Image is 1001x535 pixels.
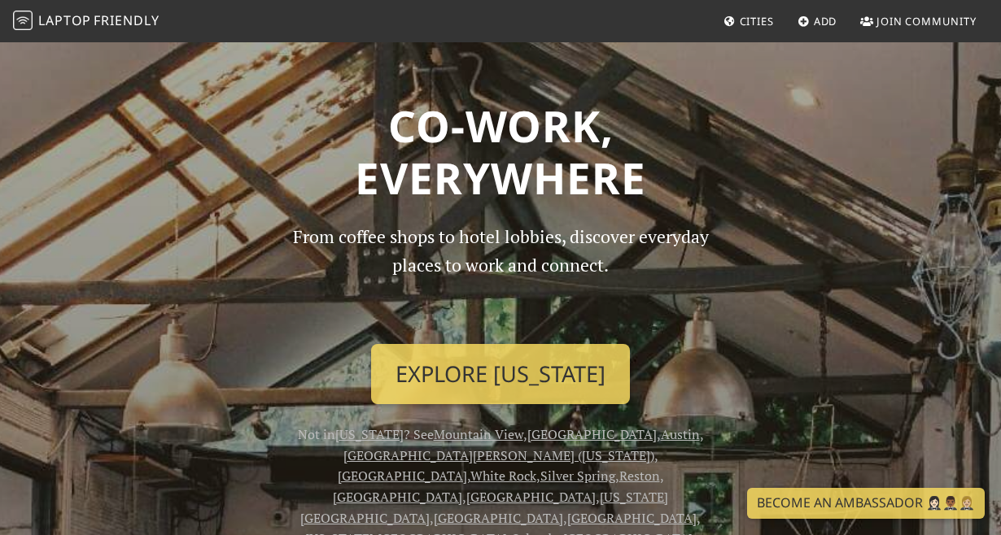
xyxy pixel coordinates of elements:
span: Join Community [876,14,977,28]
span: Add [814,14,837,28]
a: [GEOGRAPHIC_DATA][PERSON_NAME] ([US_STATE]) [343,446,654,464]
span: Laptop [38,11,91,29]
a: White Rock [470,467,536,485]
a: Austin [661,425,700,443]
a: Explore [US_STATE] [371,344,630,404]
a: [GEOGRAPHIC_DATA] [434,509,563,527]
a: Silver Spring [540,467,615,485]
a: Add [791,7,844,36]
a: [GEOGRAPHIC_DATA] [333,488,462,506]
a: [GEOGRAPHIC_DATA] [567,509,697,527]
a: Mountain View [434,425,523,443]
a: [GEOGRAPHIC_DATA] [466,488,596,506]
a: [US_STATE][GEOGRAPHIC_DATA] [300,488,668,527]
a: Cities [717,7,780,36]
p: From coffee shops to hotel lobbies, discover everyday places to work and connect. [278,223,723,331]
a: [GEOGRAPHIC_DATA] [527,425,657,443]
img: LaptopFriendly [13,11,33,30]
a: [GEOGRAPHIC_DATA] [338,467,467,485]
a: Become an Ambassador 🤵🏻‍♀️🤵🏾‍♂️🤵🏼‍♀️ [747,488,985,519]
a: Join Community [854,7,983,36]
a: LaptopFriendly LaptopFriendly [13,7,160,36]
a: [US_STATE] [335,425,404,443]
a: Reston [619,467,660,485]
h1: Co-work, Everywhere [46,100,955,203]
span: Cities [740,14,774,28]
span: Friendly [94,11,159,29]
